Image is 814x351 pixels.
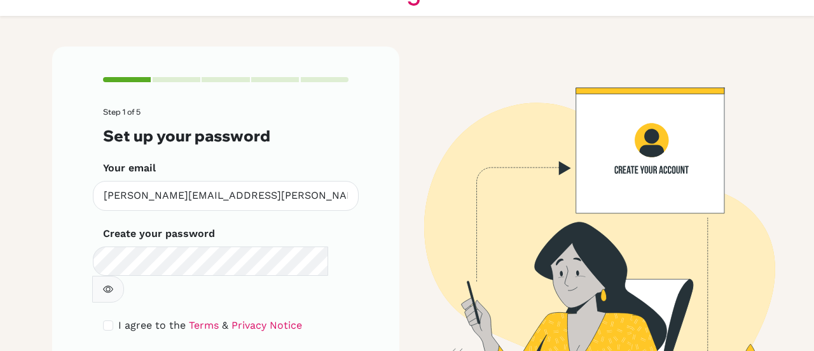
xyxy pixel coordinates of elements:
a: Terms [189,319,219,331]
label: Your email [103,161,156,176]
span: & [222,319,228,331]
label: Create your password [103,226,215,241]
a: Privacy Notice [231,319,302,331]
span: I agree to the [118,319,186,331]
h3: Set up your password [103,127,348,145]
input: Insert your email* [93,181,359,211]
span: Step 1 of 5 [103,107,141,117]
